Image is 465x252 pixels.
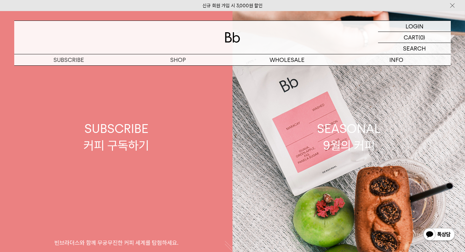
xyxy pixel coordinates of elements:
div: SEASONAL 9월의 커피 [317,120,381,154]
p: SEARCH [403,43,426,54]
p: INFO [342,54,451,65]
p: WHOLESALE [232,54,342,65]
img: 로고 [225,32,240,43]
p: CART [404,32,418,43]
p: LOGIN [406,21,424,32]
p: (0) [418,32,425,43]
a: 신규 회원 가입 시 3,000원 할인 [202,3,263,9]
a: LOGIN [378,21,451,32]
a: CART (0) [378,32,451,43]
a: SUBSCRIBE [14,54,123,65]
a: SHOP [123,54,232,65]
div: SUBSCRIBE 커피 구독하기 [84,120,149,154]
img: 카카오톡 채널 1:1 채팅 버튼 [423,227,456,243]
